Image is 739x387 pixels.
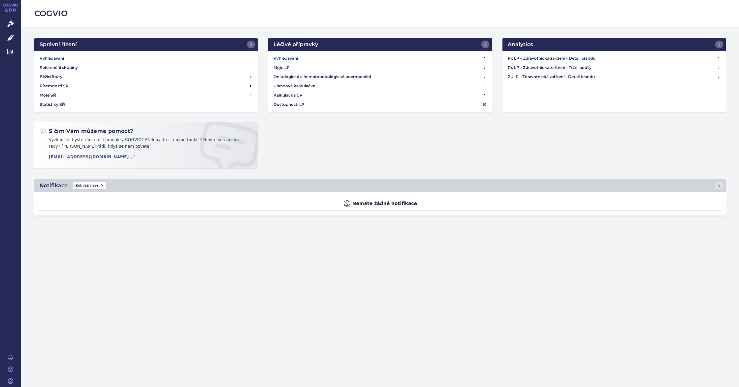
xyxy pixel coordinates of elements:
[40,55,64,62] h4: Vyhledávání
[508,55,717,62] h4: Rx LP - Zdravotnická zařízení - Detail brandu
[273,64,290,71] h4: Moje LP
[271,63,489,72] a: Moje LP
[268,38,492,51] a: Léčivé přípravky
[40,83,69,89] h4: Písemnosti SŘ
[273,55,298,62] h4: Vyhledávání
[37,91,255,100] a: Moje SŘ
[37,100,255,109] a: Statistiky SŘ
[508,64,717,71] h4: Rx LP - Zdravotnická zařízení - Tržní podíly
[37,72,255,81] a: Běžící lhůty
[40,137,252,152] p: Vyzkoušeli byste rádi další produkty COGVIO? Přáli byste si novou funkci? Nevíte si s něčím rady?...
[508,41,533,48] h2: Analytics
[40,128,133,135] h2: S čím Vám můžeme pomoct?
[273,101,305,108] h4: Dostupnosti LP
[273,83,315,89] h4: Úhradová kalkulačka
[73,182,106,189] span: Zobrazit vše
[273,74,371,80] h4: Onkologická a hematoonkologická onemocnění
[37,197,723,210] div: Nemáte žádné notifikace
[271,72,489,81] a: Onkologická a hematoonkologická onemocnění
[34,38,258,51] a: Správní řízení
[40,41,77,48] h2: Správní řízení
[505,54,723,63] a: Rx LP - Zdravotnická zařízení - Detail brandu
[37,63,255,72] a: Referenční skupiny
[271,54,489,63] a: Vyhledávání
[271,91,489,100] a: Kalkulačka CP
[273,41,318,48] h2: Léčivé přípravky
[40,64,78,71] h4: Referenční skupiny
[40,182,68,190] h2: Notifikace
[37,54,255,63] a: Vyhledávání
[40,74,62,80] h4: Běžící lhůty
[37,81,255,91] a: Písemnosti SŘ
[505,72,723,81] a: ZULP - Zdravotnická zařízení - Detail brandu
[49,155,135,160] a: [EMAIL_ADDRESS][DOMAIN_NAME]
[271,100,489,109] a: Dostupnosti LP
[508,74,717,80] h4: ZULP - Zdravotnická zařízení - Detail brandu
[271,81,489,91] a: Úhradová kalkulačka
[273,92,303,99] h4: Kalkulačka CP
[40,101,65,108] h4: Statistiky SŘ
[34,179,726,192] a: NotifikaceZobrazit vše
[505,63,723,72] a: Rx LP - Zdravotnická zařízení - Tržní podíly
[40,92,56,99] h4: Moje SŘ
[502,38,726,51] a: Analytics
[34,8,726,19] h2: COGVIO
